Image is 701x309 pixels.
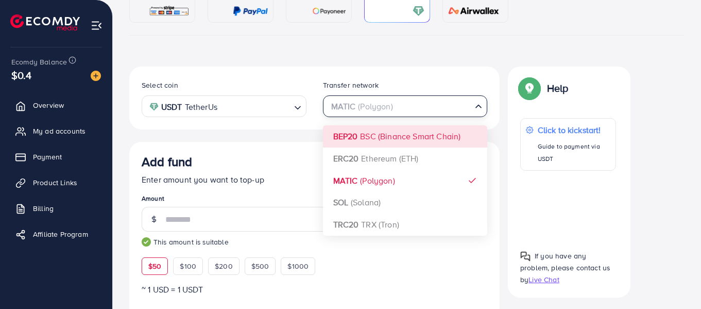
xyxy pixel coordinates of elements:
img: card [413,5,424,17]
iframe: Chat [657,263,693,301]
p: Guide to payment via USDT [538,140,610,165]
a: Affiliate Program [8,224,105,245]
span: Payment [33,152,62,162]
img: card [312,5,346,17]
span: Billing [33,203,54,214]
a: My ad accounts [8,121,105,141]
img: coin [149,102,159,111]
img: card [233,5,268,17]
span: Ecomdy Balance [11,57,67,67]
img: Popup guide [520,79,539,97]
strong: ERC20 [333,153,359,164]
p: Click to kickstart! [538,124,610,136]
span: My ad accounts [33,126,86,136]
span: $1000 [287,261,309,271]
div: Search for option [323,95,488,117]
span: Overview [33,100,64,110]
label: Select coin [142,80,178,90]
small: This amount is suitable [142,237,487,247]
p: Enter amount you want to top-up [142,173,487,186]
span: Product Links [33,177,77,188]
span: Live Chat [528,274,559,285]
h3: Add fund [142,154,192,169]
span: $0.4 [11,68,32,83]
strong: TRC20 [333,219,359,230]
span: $200 [215,261,233,271]
input: Search for option [220,99,290,115]
img: image [91,71,101,81]
img: logo [10,14,80,30]
span: TetherUs [185,100,217,115]
span: (Polygon) [360,175,395,186]
p: Help [547,82,569,94]
span: Ethereum (ETH) [361,153,418,164]
a: Product Links [8,172,105,193]
img: guide [142,237,151,247]
span: $50 [148,261,161,271]
legend: Amount [142,194,487,207]
span: If you have any problem, please contact us by [520,251,610,285]
strong: MATIC [333,175,358,186]
img: Popup guide [520,251,531,262]
input: Search for option [328,99,471,115]
label: Transfer network [323,80,379,90]
a: Billing [8,198,105,219]
p: ~ 1 USD = 1 USDT [142,283,487,296]
span: (Solana) [351,197,381,208]
span: TRX (Tron) [361,219,399,230]
strong: BEP20 [333,131,358,142]
div: Search for option [142,95,306,117]
a: Payment [8,147,105,167]
strong: USDT [161,100,182,115]
a: Overview [8,95,105,116]
span: $100 [180,261,196,271]
span: Affiliate Program [33,229,88,239]
img: card [149,5,190,17]
span: BSC (Binance Smart Chain) [360,131,460,142]
img: menu [91,20,102,31]
img: card [445,5,503,17]
strong: SOL [333,197,348,208]
span: $500 [251,261,269,271]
